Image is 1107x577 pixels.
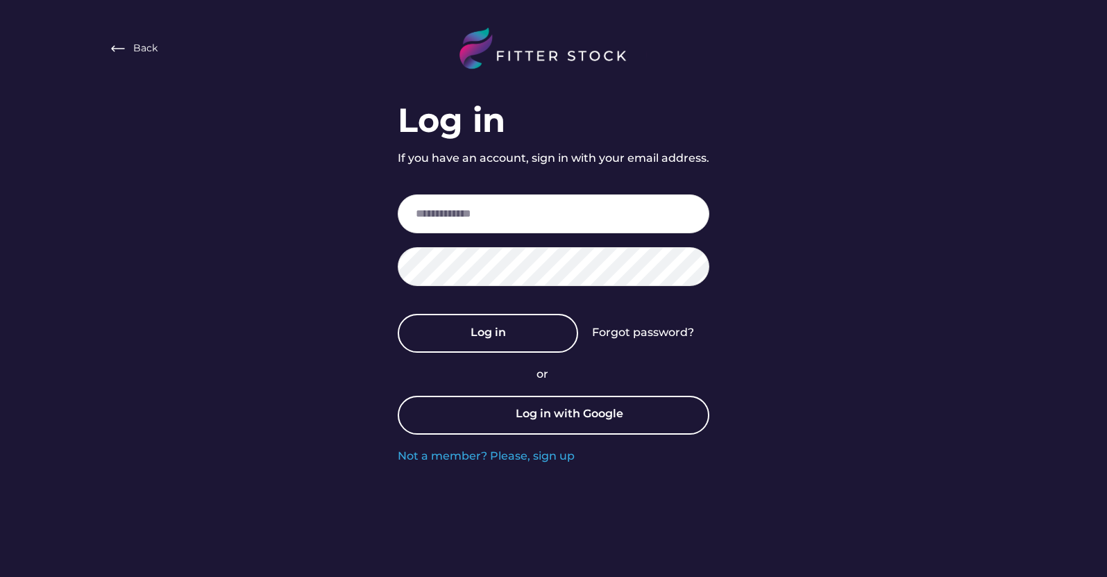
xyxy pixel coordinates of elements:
[398,97,505,144] div: Log in
[459,28,647,69] img: LOGO%20%282%29.svg
[398,449,575,464] div: Not a member? Please, sign up
[592,325,694,340] div: Forgot password?
[484,405,505,426] img: yH5BAEAAAAALAAAAAABAAEAAAIBRAA7
[133,42,158,56] div: Back
[536,367,571,382] div: or
[516,406,623,424] div: Log in with Google
[110,40,126,57] img: Frame%20%282%29.svg
[398,151,709,166] div: If you have an account, sign in with your email address.
[398,314,578,353] button: Log in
